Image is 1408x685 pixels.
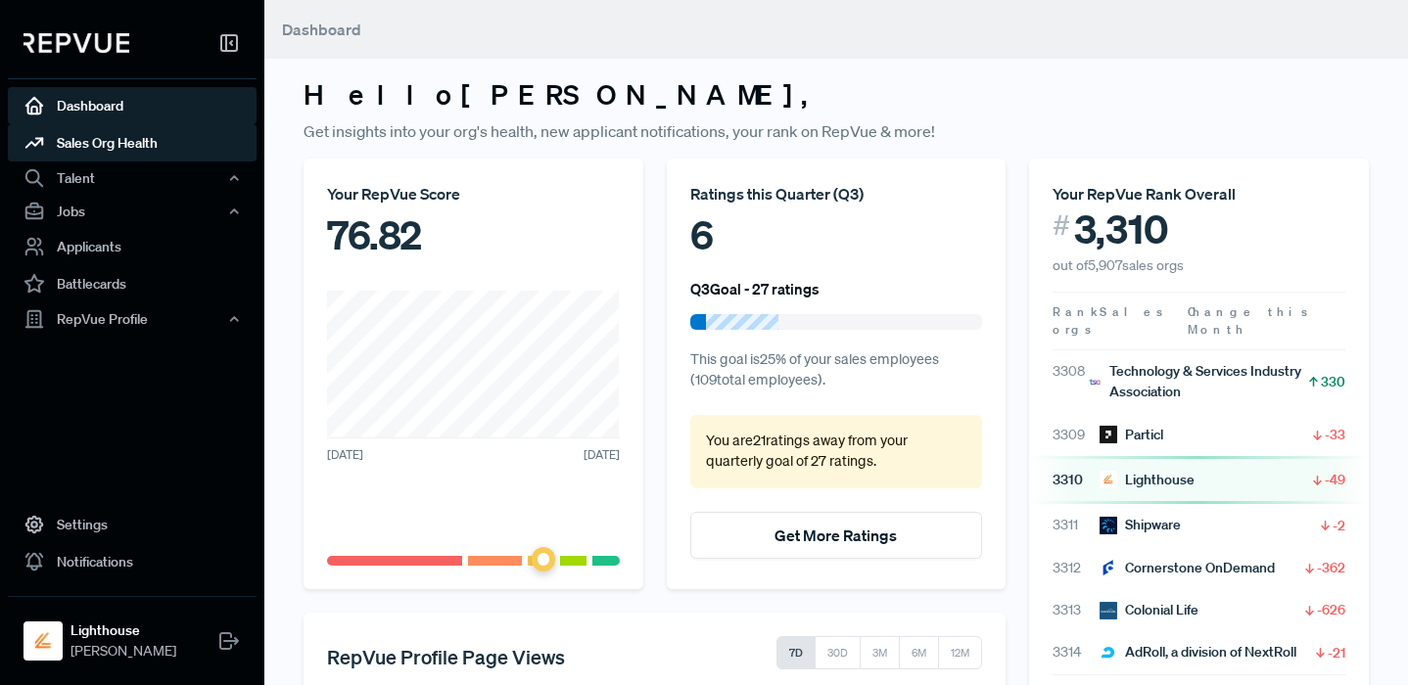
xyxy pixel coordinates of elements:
[690,280,820,297] h6: Q3 Goal - 27 ratings
[282,20,361,39] span: Dashboard
[776,636,816,669] button: 7D
[8,195,257,228] button: Jobs
[1100,559,1117,576] img: Cornerstone OnDemand
[1325,425,1345,444] span: -33
[584,446,620,464] span: [DATE]
[1321,372,1345,391] span: 330
[690,182,983,205] div: Ratings this Quarter ( Q3 )
[1053,256,1184,274] span: out of 5,907 sales orgs
[1100,471,1117,488] img: Lighthouse
[1053,361,1088,402] span: 3308
[1053,425,1100,445] span: 3309
[1053,600,1100,620] span: 3313
[1100,602,1117,619] img: Colonial Life
[1053,470,1100,490] span: 3310
[1328,643,1345,662] span: -21
[1053,515,1100,535] span: 3311
[1088,373,1101,390] img: Technology & Services Industry Association
[899,636,939,669] button: 6M
[327,205,620,264] div: 76.82
[23,33,129,53] img: RepVue
[1100,425,1163,445] div: Particl
[1188,303,1311,338] span: Change this Month
[8,265,257,302] a: Battlecards
[1088,361,1306,402] div: Technology & Services Industry Association
[1053,205,1070,246] span: #
[706,431,967,473] p: You are 21 ratings away from your quarterly goal of 27 ratings .
[690,512,983,559] button: Get More Ratings
[304,78,1369,112] h3: Hello [PERSON_NAME] ,
[1053,303,1100,321] span: Rank
[690,205,983,264] div: 6
[1100,470,1195,490] div: Lighthouse
[27,625,59,657] img: Lighthouse
[1053,184,1236,204] span: Your RepVue Rank Overall
[8,87,257,124] a: Dashboard
[1053,642,1100,662] span: 3314
[70,620,176,641] strong: Lighthouse
[327,446,363,464] span: [DATE]
[1317,600,1345,619] span: -626
[70,641,176,662] span: [PERSON_NAME]
[327,182,620,205] div: Your RepVue Score
[1325,470,1345,489] span: -49
[8,596,257,669] a: LighthouseLighthouse[PERSON_NAME]
[1100,515,1181,535] div: Shipware
[8,228,257,265] a: Applicants
[1053,558,1100,578] span: 3312
[815,636,861,669] button: 30D
[8,506,257,543] a: Settings
[1333,516,1345,535] span: -2
[938,636,982,669] button: 12M
[1100,426,1117,443] img: Particl
[8,124,257,161] a: Sales Org Health
[1100,600,1198,620] div: Colonial Life
[8,302,257,336] button: RepVue Profile
[1317,558,1345,577] span: -362
[1100,642,1296,662] div: AdRoll, a division of NextRoll
[860,636,900,669] button: 3M
[1053,303,1166,338] span: Sales orgs
[1100,558,1275,578] div: Cornerstone OnDemand
[8,543,257,580] a: Notifications
[8,161,257,195] button: Talent
[690,349,983,391] p: This goal is 25 % of your sales employees ( 109 total employees).
[327,645,565,668] h5: RepVue Profile Page Views
[1074,205,1169,252] span: 3,310
[1100,517,1117,534] img: Shipware
[304,119,1369,143] p: Get insights into your org's health, new applicant notifications, your rank on RepVue & more!
[1100,644,1117,662] img: AdRoll, a division of NextRoll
